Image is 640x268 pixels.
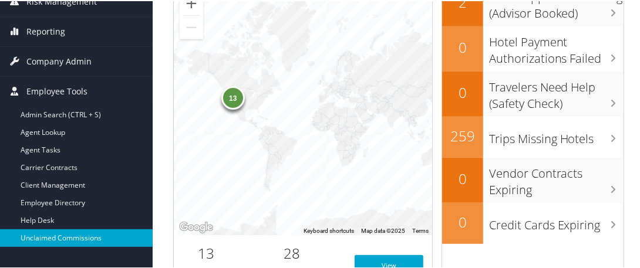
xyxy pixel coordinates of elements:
[183,242,230,262] h2: 13
[442,25,624,70] a: 0Hotel Payment Authorizations Failed
[442,125,483,145] h2: 259
[489,124,624,146] h3: Trips Missing Hotels
[177,219,215,234] a: Open this area in Google Maps (opens a new window)
[26,76,87,105] span: Employee Tools
[442,168,483,188] h2: 0
[304,226,354,234] button: Keyboard shortcuts
[26,46,92,75] span: Company Admin
[442,202,624,243] a: 0Credit Cards Expiring
[442,211,483,231] h2: 0
[247,242,337,262] h2: 28
[489,72,624,111] h3: Travelers Need Help (Safety Check)
[412,226,429,233] a: Terms (opens in new tab)
[489,27,624,66] h3: Hotel Payment Authorizations Failed
[177,219,215,234] img: Google
[489,210,624,232] h3: Credit Cards Expiring
[442,36,483,56] h2: 0
[180,15,203,38] button: Zoom out
[361,226,405,233] span: Map data ©2025
[442,82,483,101] h2: 0
[489,158,624,197] h3: Vendor Contracts Expiring
[26,16,65,45] span: Reporting
[442,70,624,116] a: 0Travelers Need Help (Safety Check)
[442,157,624,202] a: 0Vendor Contracts Expiring
[442,116,624,157] a: 259Trips Missing Hotels
[221,85,245,108] div: 13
